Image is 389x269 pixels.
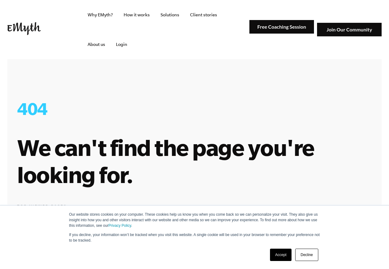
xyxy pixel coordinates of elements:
[7,22,41,35] img: EMyth
[109,223,131,228] a: Privacy Policy
[69,232,320,243] p: If you decline, your information won’t be tracked when you visit this website. A single cookie wi...
[270,249,292,261] a: Accept
[317,23,382,37] img: Join Our Community
[249,20,314,34] img: Free Coaching Session
[17,99,47,118] span: 404
[69,212,320,228] p: Our website stores cookies on your computer. These cookies help us know you when you come back so...
[17,204,372,210] h6: TOP-VIEWED PAGES
[295,249,318,261] a: Decline
[111,30,132,59] a: Login
[17,134,372,188] h1: We can't find the page you're looking for.
[83,30,110,59] a: About us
